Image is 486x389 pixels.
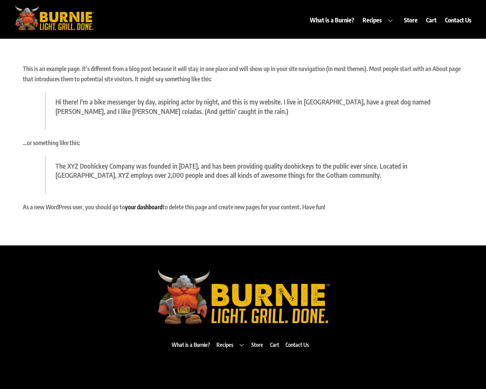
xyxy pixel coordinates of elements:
[251,341,263,348] a: Store
[306,11,358,29] a: What is a Burnie?
[23,64,463,84] p: This is an example page. It’s different from a blog post because it will stay in one place and wi...
[442,11,475,29] a: Contact Us
[125,203,163,211] a: your dashboard
[400,11,421,29] a: Store
[148,320,338,330] a: Burnie Grill
[23,138,463,148] p: …or something like this:
[423,11,440,29] a: Cart
[359,11,399,29] a: Recipes
[216,341,245,348] a: Recipes
[55,161,432,180] p: The XYZ Doohickey Company was founded in [DATE], and has been providing quality doohickeys to the...
[286,341,309,348] a: Contact Us
[55,97,432,116] p: Hi there! I’m a bike messenger by day, aspiring actor by night, and this is my website. I live in...
[23,202,463,212] p: As a new WordPress user, you should go to to delete this page and create new pages for your conte...
[148,266,338,328] img: burniegrill.com-logo-high-res-2020110_500px
[270,341,279,348] a: Cart
[172,341,210,348] a: What is a Burnie?
[11,4,98,32] img: burniegrill.com-logo-high-res-2020110_500px
[11,22,98,35] a: Burnie Grill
